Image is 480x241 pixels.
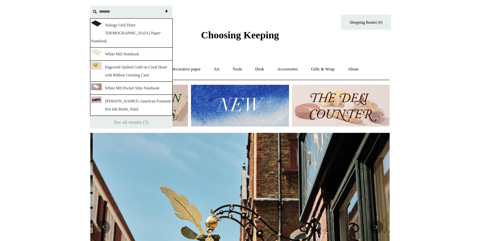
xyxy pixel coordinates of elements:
[90,95,173,116] a: [PERSON_NAME]'s American Fountain Pen Ink Bottle, 85ml
[249,60,270,78] a: Desk
[342,60,365,78] a: About
[208,60,225,78] a: Art
[191,85,289,127] img: New.jpg__PID:f73bdf93-380a-4a35-bcfe-7823039498e1
[97,220,110,234] button: Previous
[165,60,207,78] a: Decorative paper
[90,116,173,129] a: See all results (5)
[370,220,383,234] button: Next
[227,60,248,78] a: Tools
[271,60,304,78] a: Accessories
[90,82,173,95] a: White MD Pocket Slim Notebook
[90,48,173,61] a: White MD Notebook
[91,96,102,103] img: CopyrightChoosignKeepingBS202104Noodler_sRT2Bis_thumb.jpg
[90,18,173,48] a: Stalogy Grid Diary '[DEMOGRAPHIC_DATA] Paper' Notebook
[305,60,341,78] a: Gifts & Wrap
[292,85,390,127] img: The Deli Counter
[91,49,102,57] img: 5TMj-DI_xPKL6x0ICGUH0k4g1kcl-_l3dJkYOkcQXQ_thumb.png
[90,61,173,82] a: Engraved Quilted Gold on Coral Heart with Ribbon Greeting Card
[91,83,102,90] img: Copyright_Choosing_Keeping_20150603_10064_10058_thumb.jpg
[341,15,391,30] a: Shopping Basket (0)
[201,29,279,40] span: Choosing Keeping
[91,62,102,70] img: swE_v8wUoXD_o1bliegHg6wf1NVQfwz_OoTGqRkey28_thumb.png
[201,35,279,39] a: Choosing Keeping
[91,20,102,27] img: Uzir0EDjeDeCFl5X1aUW5CMQSmUqSnMihx2jFFcJ04w_thumb.png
